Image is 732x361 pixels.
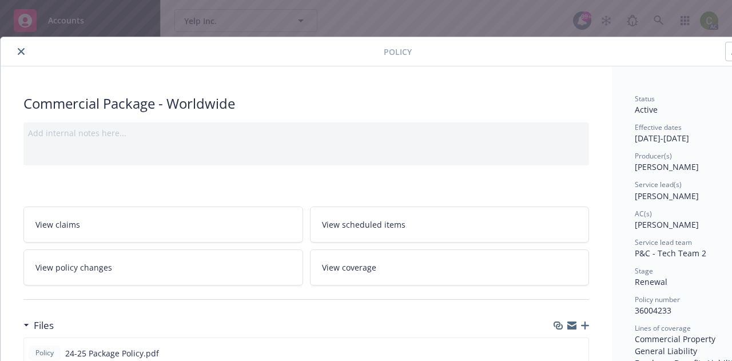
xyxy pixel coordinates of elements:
button: preview file [574,347,584,359]
span: Service lead(s) [635,180,682,189]
span: View claims [35,219,80,231]
div: Files [23,318,54,333]
a: View policy changes [23,249,303,285]
span: [PERSON_NAME] [635,219,699,230]
span: Service lead team [635,237,692,247]
span: Status [635,94,655,104]
span: Renewal [635,276,667,287]
a: View scheduled items [310,207,590,243]
a: View coverage [310,249,590,285]
button: download file [555,347,564,359]
span: Policy [33,348,56,358]
span: [PERSON_NAME] [635,191,699,201]
span: Lines of coverage [635,323,691,333]
span: Producer(s) [635,151,672,161]
span: Policy number [635,295,680,304]
button: close [14,45,28,58]
div: Commercial Package - Worldwide [23,94,589,113]
span: Policy [384,46,412,58]
a: View claims [23,207,303,243]
h3: Files [34,318,54,333]
span: View policy changes [35,261,112,273]
span: View scheduled items [322,219,405,231]
span: View coverage [322,261,376,273]
span: [PERSON_NAME] [635,161,699,172]
span: AC(s) [635,209,652,219]
div: Add internal notes here... [28,127,584,139]
span: Effective dates [635,122,682,132]
span: Active [635,104,658,115]
span: Stage [635,266,653,276]
span: 24-25 Package Policy.pdf [65,347,159,359]
span: P&C - Tech Team 2 [635,248,706,259]
span: 36004233 [635,305,671,316]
